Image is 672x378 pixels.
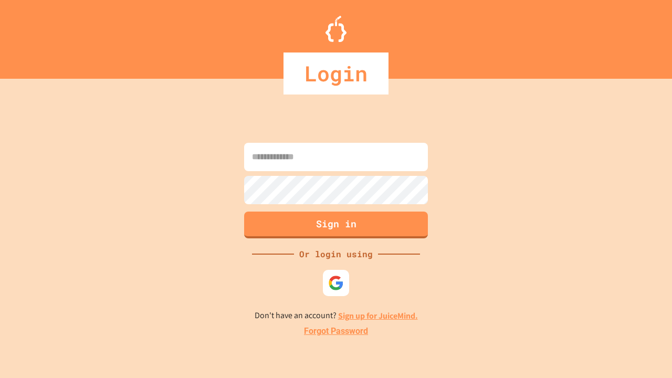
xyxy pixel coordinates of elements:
[325,16,346,42] img: Logo.svg
[338,310,418,321] a: Sign up for JuiceMind.
[244,212,428,238] button: Sign in
[585,290,661,335] iframe: chat widget
[628,336,661,367] iframe: chat widget
[283,52,388,94] div: Login
[304,325,368,338] a: Forgot Password
[328,275,344,291] img: google-icon.svg
[255,309,418,322] p: Don't have an account?
[294,248,378,260] div: Or login using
